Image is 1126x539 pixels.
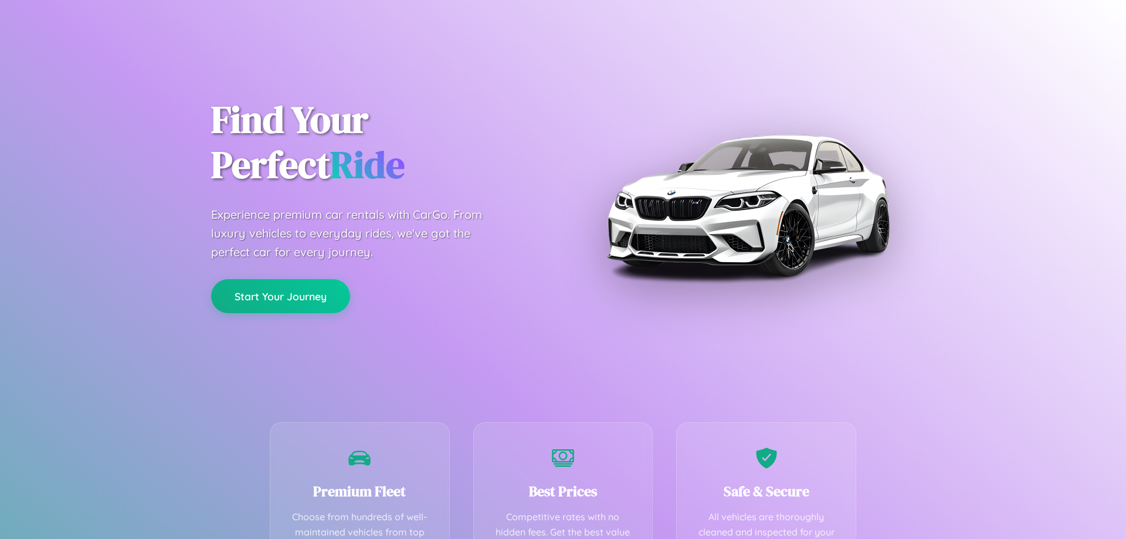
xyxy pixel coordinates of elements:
[330,139,405,190] span: Ride
[211,97,545,188] h1: Find Your Perfect
[601,59,894,352] img: Premium BMW car rental vehicle
[491,482,635,501] h3: Best Prices
[211,279,350,313] button: Start Your Journey
[211,205,504,262] p: Experience premium car rentals with CarGo. From luxury vehicles to everyday rides, we've got the ...
[694,482,838,501] h3: Safe & Secure
[288,482,432,501] h3: Premium Fleet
